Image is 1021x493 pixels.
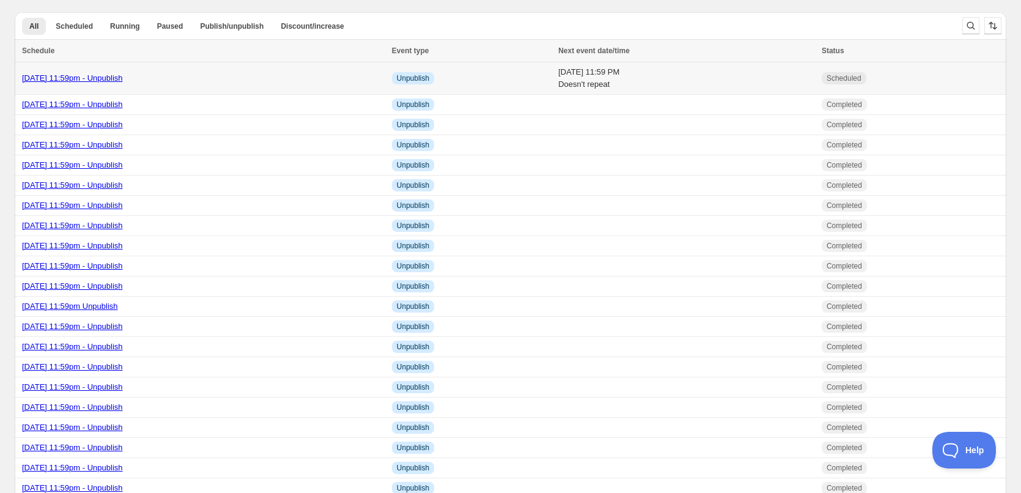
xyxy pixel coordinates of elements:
[558,46,630,55] span: Next event date/time
[827,261,862,271] span: Completed
[397,160,429,170] span: Unpublish
[962,17,979,34] button: Search and filter results
[22,100,123,109] a: [DATE] 11:59pm - Unpublish
[56,21,93,31] span: Scheduled
[22,483,123,492] a: [DATE] 11:59pm - Unpublish
[22,443,123,452] a: [DATE] 11:59pm - Unpublish
[827,463,862,473] span: Completed
[827,443,862,453] span: Completed
[397,443,429,453] span: Unpublish
[22,73,123,83] a: [DATE] 11:59pm - Unpublish
[397,180,429,190] span: Unpublish
[22,423,123,432] a: [DATE] 11:59pm - Unpublish
[397,100,429,109] span: Unpublish
[827,382,862,392] span: Completed
[397,483,429,493] span: Unpublish
[22,120,123,129] a: [DATE] 11:59pm - Unpublish
[397,322,429,332] span: Unpublish
[397,342,429,352] span: Unpublish
[397,140,429,150] span: Unpublish
[397,120,429,130] span: Unpublish
[827,120,862,130] span: Completed
[110,21,140,31] span: Running
[397,221,429,231] span: Unpublish
[827,241,862,251] span: Completed
[827,423,862,432] span: Completed
[22,140,123,149] a: [DATE] 11:59pm - Unpublish
[827,302,862,311] span: Completed
[397,302,429,311] span: Unpublish
[22,463,123,472] a: [DATE] 11:59pm - Unpublish
[397,382,429,392] span: Unpublish
[29,21,39,31] span: All
[827,221,862,231] span: Completed
[22,382,123,391] a: [DATE] 11:59pm - Unpublish
[22,322,123,331] a: [DATE] 11:59pm - Unpublish
[22,160,123,169] a: [DATE] 11:59pm - Unpublish
[827,322,862,332] span: Completed
[397,423,429,432] span: Unpublish
[397,281,429,291] span: Unpublish
[22,302,118,311] a: [DATE] 11:59pm Unpublish
[827,201,862,210] span: Completed
[827,402,862,412] span: Completed
[827,281,862,291] span: Completed
[22,362,123,371] a: [DATE] 11:59pm - Unpublish
[157,21,183,31] span: Paused
[397,261,429,271] span: Unpublish
[827,73,861,83] span: Scheduled
[22,46,54,55] span: Schedule
[827,342,862,352] span: Completed
[22,261,123,270] a: [DATE] 11:59pm - Unpublish
[22,221,123,230] a: [DATE] 11:59pm - Unpublish
[397,201,429,210] span: Unpublish
[984,17,1001,34] button: Sort the results
[827,180,862,190] span: Completed
[22,201,123,210] a: [DATE] 11:59pm - Unpublish
[827,100,862,109] span: Completed
[555,62,818,95] td: [DATE] 11:59 PM Doesn't repeat
[932,432,997,469] iframe: Toggle Customer Support
[397,362,429,372] span: Unpublish
[22,180,123,190] a: [DATE] 11:59pm - Unpublish
[827,140,862,150] span: Completed
[281,21,344,31] span: Discount/increase
[827,483,862,493] span: Completed
[22,241,123,250] a: [DATE] 11:59pm - Unpublish
[397,402,429,412] span: Unpublish
[392,46,429,55] span: Event type
[397,463,429,473] span: Unpublish
[827,362,862,372] span: Completed
[827,160,862,170] span: Completed
[822,46,844,55] span: Status
[397,73,429,83] span: Unpublish
[22,281,123,291] a: [DATE] 11:59pm - Unpublish
[200,21,264,31] span: Publish/unpublish
[397,241,429,251] span: Unpublish
[22,402,123,412] a: [DATE] 11:59pm - Unpublish
[22,342,123,351] a: [DATE] 11:59pm - Unpublish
